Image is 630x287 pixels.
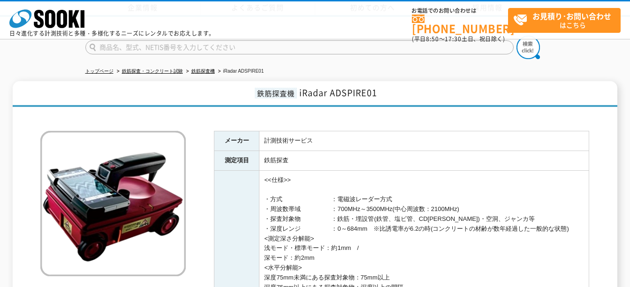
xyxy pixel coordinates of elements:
[508,8,621,33] a: お見積り･お問い合わせはこちら
[412,8,508,14] span: お電話でのお問い合わせは
[259,151,589,170] td: 鉄筋探査
[255,88,297,98] span: 鉄筋探査機
[214,151,259,170] th: 測定項目
[122,68,183,74] a: 鉄筋探査・コンクリート試験
[85,68,114,74] a: トップページ
[9,30,215,36] p: 日々進化する計測技術と多種・多様化するニーズにレンタルでお応えします。
[191,68,215,74] a: 鉄筋探査機
[85,40,514,54] input: 商品名、型式、NETIS番号を入力してください
[412,15,508,34] a: [PHONE_NUMBER]
[299,86,377,99] span: iRadar ADSPIRE01
[513,8,620,32] span: はこちら
[426,35,439,43] span: 8:50
[445,35,462,43] span: 17:30
[259,131,589,151] td: 計測技術サービス
[214,131,259,151] th: メーカー
[516,36,540,59] img: btn_search.png
[532,10,611,22] strong: お見積り･お問い合わせ
[412,35,505,43] span: (平日 ～ 土日、祝日除く)
[40,131,186,276] img: iRadar ADSPIRE01
[216,67,264,76] li: iRadar ADSPIRE01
